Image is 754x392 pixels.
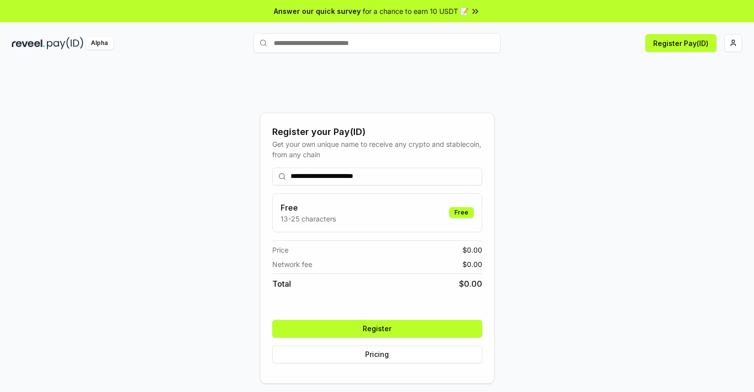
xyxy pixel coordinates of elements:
[272,139,482,160] div: Get your own unique name to receive any crypto and stablecoin, from any chain
[272,125,482,139] div: Register your Pay(ID)
[272,245,289,255] span: Price
[462,245,482,255] span: $ 0.00
[274,6,361,16] span: Answer our quick survey
[459,278,482,290] span: $ 0.00
[449,207,474,218] div: Free
[272,278,291,290] span: Total
[272,320,482,338] button: Register
[47,37,84,49] img: pay_id
[645,34,716,52] button: Register Pay(ID)
[281,214,336,224] p: 13-25 characters
[85,37,113,49] div: Alpha
[363,6,468,16] span: for a chance to earn 10 USDT 📝
[272,346,482,363] button: Pricing
[281,202,336,214] h3: Free
[272,259,312,269] span: Network fee
[462,259,482,269] span: $ 0.00
[12,37,45,49] img: reveel_dark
